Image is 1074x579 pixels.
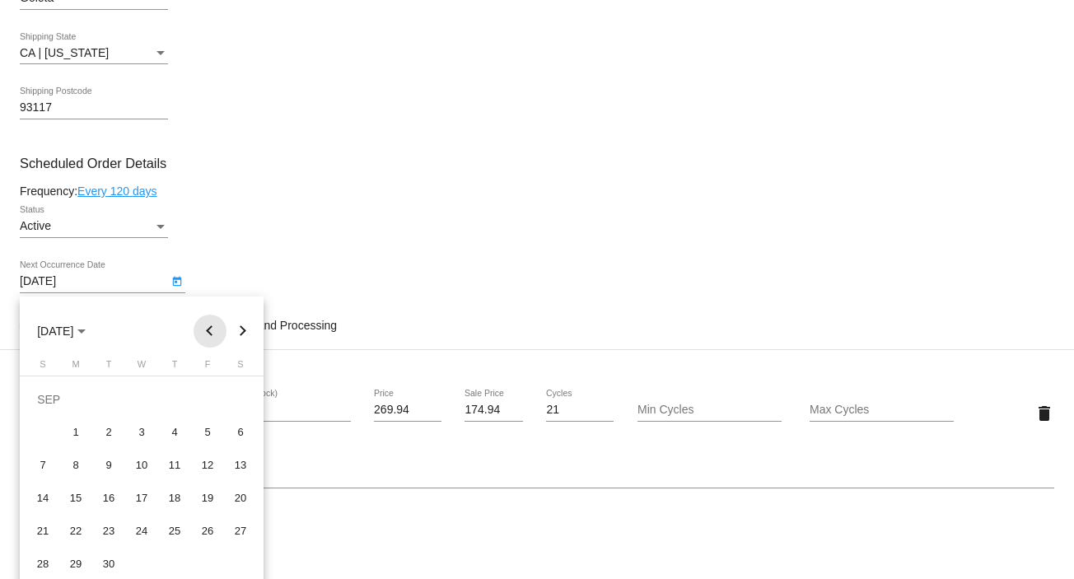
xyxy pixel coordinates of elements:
td: September 3, 2025 [125,416,158,449]
td: September 25, 2025 [158,515,191,548]
td: September 13, 2025 [224,449,257,482]
button: Previous month [194,315,226,348]
td: September 2, 2025 [92,416,125,449]
td: September 22, 2025 [59,515,92,548]
div: 20 [226,483,255,513]
td: September 19, 2025 [191,482,224,515]
div: 4 [160,418,189,447]
div: 10 [127,451,156,480]
td: September 24, 2025 [125,515,158,548]
div: 16 [94,483,124,513]
div: 6 [226,418,255,447]
th: Monday [59,359,92,376]
div: 29 [61,549,91,579]
th: Friday [191,359,224,376]
td: September 1, 2025 [59,416,92,449]
td: September 4, 2025 [158,416,191,449]
span: [DATE] [37,325,86,338]
td: September 12, 2025 [191,449,224,482]
div: 5 [193,418,222,447]
div: 18 [160,483,189,513]
div: 3 [127,418,156,447]
th: Saturday [224,359,257,376]
th: Wednesday [125,359,158,376]
td: September 23, 2025 [92,515,125,548]
div: 9 [94,451,124,480]
div: 19 [193,483,222,513]
button: Choose month and year [24,315,99,348]
td: September 21, 2025 [26,515,59,548]
td: September 14, 2025 [26,482,59,515]
div: 22 [61,516,91,546]
div: 25 [160,516,189,546]
button: Next month [226,315,259,348]
td: September 9, 2025 [92,449,125,482]
div: 13 [226,451,255,480]
th: Tuesday [92,359,125,376]
div: 2 [94,418,124,447]
td: September 7, 2025 [26,449,59,482]
td: September 20, 2025 [224,482,257,515]
div: 11 [160,451,189,480]
td: September 10, 2025 [125,449,158,482]
td: September 15, 2025 [59,482,92,515]
td: September 26, 2025 [191,515,224,548]
div: 14 [28,483,58,513]
div: 8 [61,451,91,480]
td: September 8, 2025 [59,449,92,482]
div: 17 [127,483,156,513]
td: September 5, 2025 [191,416,224,449]
div: 26 [193,516,222,546]
td: September 11, 2025 [158,449,191,482]
td: September 16, 2025 [92,482,125,515]
div: 27 [226,516,255,546]
th: Thursday [158,359,191,376]
div: 28 [28,549,58,579]
td: SEP [26,383,257,416]
div: 7 [28,451,58,480]
th: Sunday [26,359,59,376]
td: September 6, 2025 [224,416,257,449]
td: September 18, 2025 [158,482,191,515]
div: 12 [193,451,222,480]
div: 21 [28,516,58,546]
div: 24 [127,516,156,546]
div: 15 [61,483,91,513]
td: September 27, 2025 [224,515,257,548]
div: 23 [94,516,124,546]
div: 1 [61,418,91,447]
div: 30 [94,549,124,579]
td: September 17, 2025 [125,482,158,515]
